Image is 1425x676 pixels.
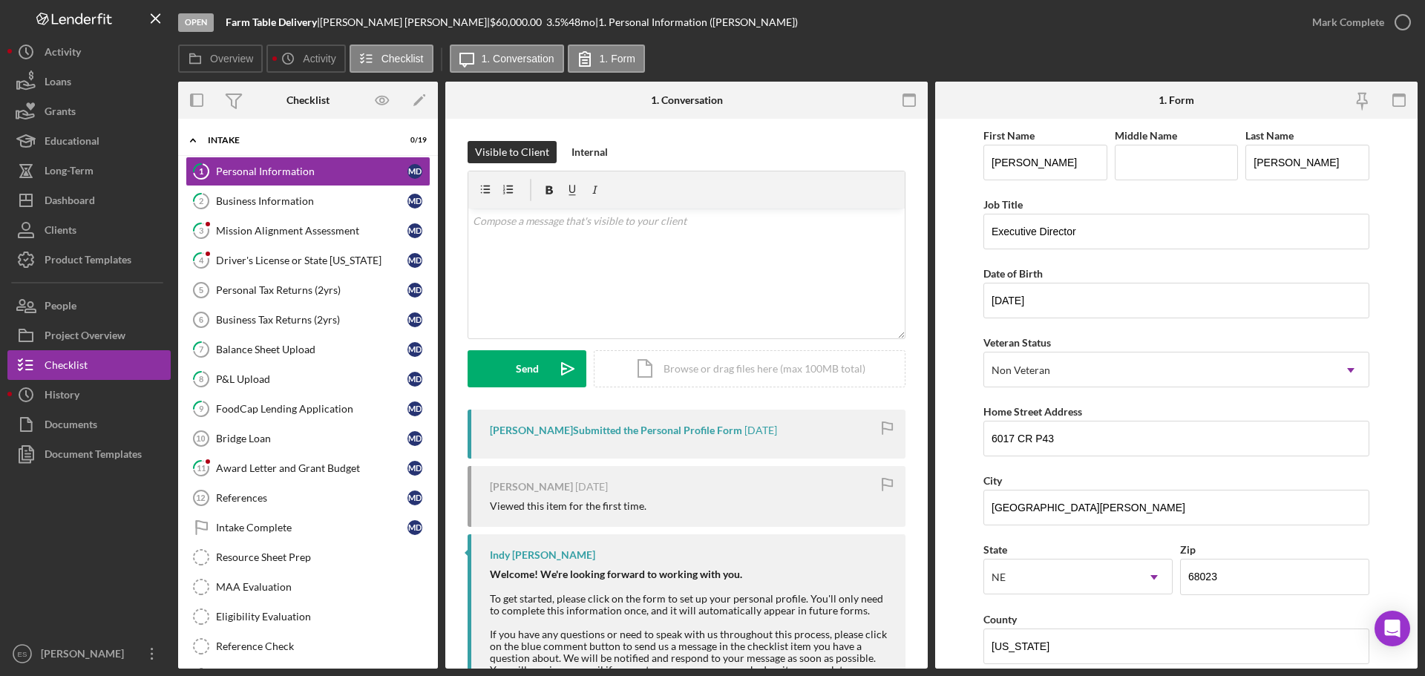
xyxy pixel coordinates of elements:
[983,267,1043,280] label: Date of Birth
[983,405,1082,418] label: Home Street Address
[490,549,595,561] div: Indy [PERSON_NAME]
[45,156,94,189] div: Long-Term
[199,226,203,235] tspan: 3
[45,291,76,324] div: People
[407,253,422,268] div: M D
[7,156,171,186] button: Long-Term
[7,245,171,275] button: Product Templates
[7,37,171,67] button: Activity
[381,53,424,65] label: Checklist
[7,350,171,380] button: Checklist
[226,16,317,28] b: Farm Table Delivery
[216,522,407,534] div: Intake Complete
[266,45,345,73] button: Activity
[7,291,171,321] button: People
[1245,129,1294,142] label: Last Name
[7,380,171,410] button: History
[186,602,430,631] a: Eligibility Evaluation
[197,463,206,473] tspan: 11
[216,640,430,652] div: Reference Check
[199,196,203,206] tspan: 2
[482,53,554,65] label: 1. Conversation
[216,284,407,296] div: Personal Tax Returns (2yrs)
[475,141,549,163] div: Visible to Client
[45,321,125,354] div: Project Overview
[7,639,171,669] button: ES[PERSON_NAME]
[546,16,569,28] div: 3.5 %
[18,650,27,658] text: ES
[7,410,171,439] button: Documents
[45,37,81,70] div: Activity
[216,433,407,444] div: Bridge Loan
[407,401,422,416] div: M D
[568,45,645,73] button: 1. Form
[400,136,427,145] div: 0 / 19
[216,492,407,504] div: References
[407,194,422,209] div: M D
[490,16,546,28] div: $60,000.00
[37,639,134,672] div: [PERSON_NAME]
[186,631,430,661] a: Reference Check
[186,305,430,335] a: 6Business Tax Returns (2yrs)MD
[407,164,422,179] div: M D
[186,364,430,394] a: 8P&L UploadMD
[1180,543,1196,556] label: Zip
[7,186,171,215] button: Dashboard
[216,462,407,474] div: Award Letter and Grant Budget
[286,94,330,106] div: Checklist
[45,245,131,278] div: Product Templates
[564,141,615,163] button: Internal
[216,195,407,207] div: Business Information
[450,45,564,73] button: 1. Conversation
[7,96,171,126] button: Grants
[407,312,422,327] div: M D
[178,13,214,32] div: Open
[196,434,205,443] tspan: 10
[983,474,1002,487] label: City
[407,431,422,446] div: M D
[320,16,490,28] div: [PERSON_NAME] [PERSON_NAME] |
[1375,611,1410,646] div: Open Intercom Messenger
[210,53,253,65] label: Overview
[199,344,204,354] tspan: 7
[7,321,171,350] a: Project Overview
[45,67,71,100] div: Loans
[7,215,171,245] button: Clients
[186,186,430,216] a: 2Business InformationMD
[186,572,430,602] a: MAA Evaluation
[7,126,171,156] button: Educational
[1297,7,1418,37] button: Mark Complete
[216,373,407,385] div: P&L Upload
[571,141,608,163] div: Internal
[468,350,586,387] button: Send
[407,283,422,298] div: M D
[595,16,798,28] div: | 1. Personal Information ([PERSON_NAME])
[186,157,430,186] a: 1Personal InformationMD
[216,403,407,415] div: FoodCap Lending Application
[216,225,407,237] div: Mission Alignment Assessment
[7,439,171,469] button: Document Templates
[992,571,1006,583] div: NE
[199,166,203,176] tspan: 1
[468,141,557,163] button: Visible to Client
[216,165,407,177] div: Personal Information
[569,16,595,28] div: 48 mo
[186,513,430,542] a: Intake CompleteMD
[516,350,539,387] div: Send
[1115,129,1177,142] label: Middle Name
[199,286,203,295] tspan: 5
[983,198,1023,211] label: Job Title
[45,186,95,219] div: Dashboard
[216,611,430,623] div: Eligibility Evaluation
